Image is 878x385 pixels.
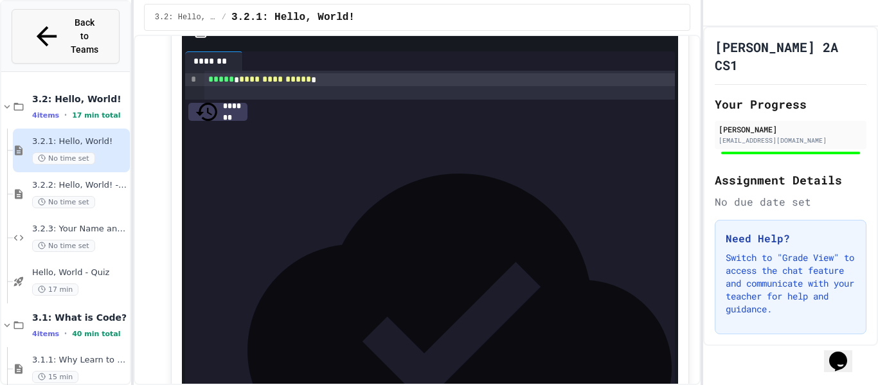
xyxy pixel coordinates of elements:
[72,330,120,338] span: 40 min total
[155,12,217,22] span: 3.2: Hello, World!
[32,240,95,252] span: No time set
[715,38,866,74] h1: [PERSON_NAME] 2A CS1
[32,152,95,165] span: No time set
[32,180,127,191] span: 3.2.2: Hello, World! - Review
[726,251,856,316] p: Switch to "Grade View" to access the chat feature and communicate with your teacher for help and ...
[69,16,100,57] span: Back to Teams
[715,171,866,189] h2: Assignment Details
[12,9,120,64] button: Back to Teams
[231,10,355,25] span: 3.2.1: Hello, World!
[719,123,863,135] div: [PERSON_NAME]
[32,111,59,120] span: 4 items
[222,12,226,22] span: /
[32,267,127,278] span: Hello, World - Quiz
[32,371,78,383] span: 15 min
[72,111,120,120] span: 17 min total
[64,328,67,339] span: •
[32,283,78,296] span: 17 min
[719,136,863,145] div: [EMAIL_ADDRESS][DOMAIN_NAME]
[715,95,866,113] h2: Your Progress
[32,224,127,235] span: 3.2.3: Your Name and Favorite Movie
[32,136,127,147] span: 3.2.1: Hello, World!
[824,334,865,372] iframe: chat widget
[32,196,95,208] span: No time set
[64,110,67,120] span: •
[32,355,127,366] span: 3.1.1: Why Learn to Program?
[715,194,866,210] div: No due date set
[32,312,127,323] span: 3.1: What is Code?
[32,93,127,105] span: 3.2: Hello, World!
[726,231,856,246] h3: Need Help?
[32,330,59,338] span: 4 items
